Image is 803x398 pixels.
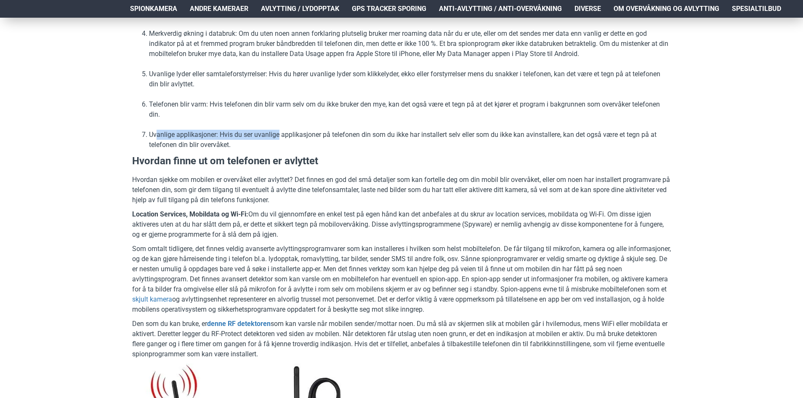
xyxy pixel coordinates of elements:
[132,175,671,205] p: Hvordan sjekke om mobilen er overvåket eller avlyttet? Det finnes en god del små detaljer som kan...
[149,130,671,150] li: Uvanlige applikasjoner: Hvis du ser uvanlige applikasjoner på telefonen din som du ikke har insta...
[732,4,781,14] span: Spesialtilbud
[352,4,426,14] span: GPS Tracker Sporing
[132,209,671,240] p: Om du vil gjennomføre en enkel test på egen hånd kan det anbefales at du skrur av location servic...
[132,294,172,305] a: skjult kamera
[149,69,671,89] li: Uvanlige lyder eller samtaleforstyrrelser: Hvis du hører uvanlige lyder som klikkelyder, ekko ell...
[130,4,177,14] span: Spionkamera
[132,154,671,168] h3: Hvordan finne ut om telefonen er avlyttet
[614,4,719,14] span: Om overvåkning og avlytting
[261,4,339,14] span: Avlytting / Lydopptak
[149,29,671,59] li: Merkverdig økning i databruk: Om du uten noen annen forklaring plutselig bruker mer roaming data ...
[439,4,562,14] span: Anti-avlytting / Anti-overvåkning
[132,244,671,315] p: Som omtalt tidligere, det finnes veldig avanserte avlyttingsprogramvarer som kan installeres i hv...
[149,99,671,120] li: Telefonen blir varm: Hvis telefonen din blir varm selv om du ikke bruker den mye, kan det også væ...
[207,319,271,329] a: denne RF detektoren
[190,4,248,14] span: Andre kameraer
[574,4,601,14] span: Diverse
[132,319,671,359] p: Den som du kan bruke, er som kan varsle når mobilen sender/mottar noen. Du må slå av skjermen sli...
[132,210,248,218] strong: Location Services, Mobildata og Wi-Fi:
